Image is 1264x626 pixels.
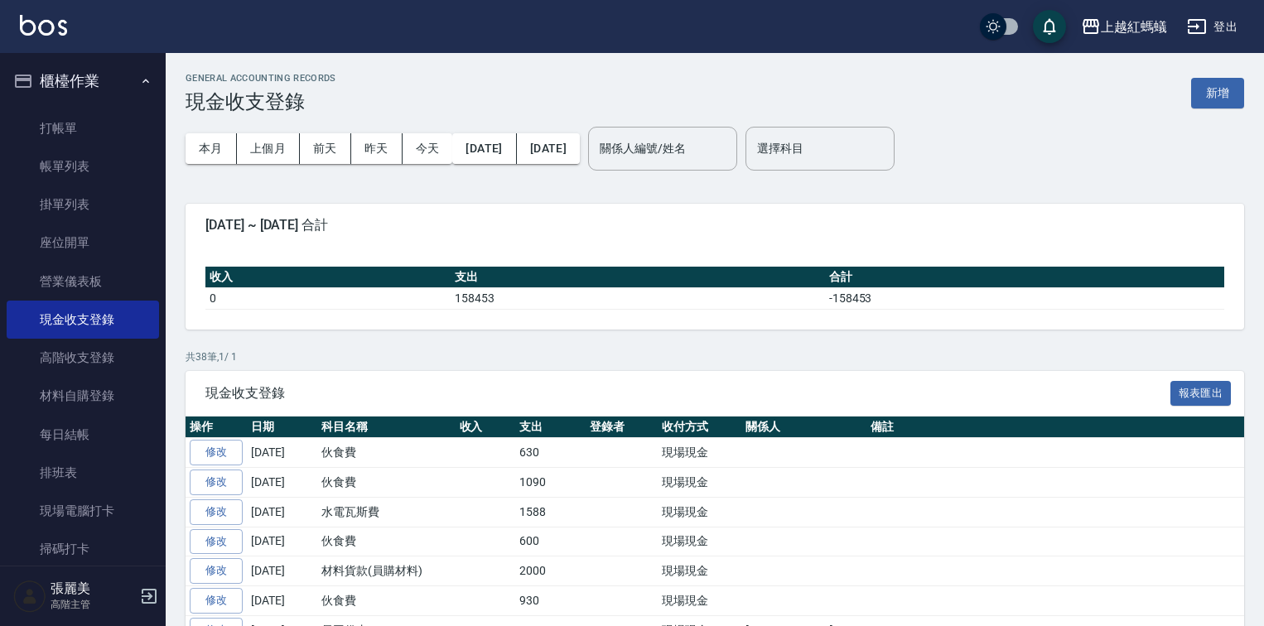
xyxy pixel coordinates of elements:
a: 修改 [190,558,243,584]
a: 掃碼打卡 [7,530,159,568]
td: 630 [515,438,586,468]
button: 今天 [403,133,453,164]
td: 現場現金 [658,586,741,616]
button: save [1033,10,1066,43]
a: 修改 [190,440,243,465]
div: 上越紅螞蟻 [1101,17,1167,37]
a: 修改 [190,529,243,555]
span: [DATE] ~ [DATE] 合計 [205,217,1224,234]
th: 合計 [825,267,1224,288]
td: 600 [515,527,586,556]
button: 昨天 [351,133,403,164]
button: 前天 [300,133,351,164]
th: 日期 [247,417,317,438]
img: Person [13,580,46,613]
td: 1588 [515,497,586,527]
th: 收入 [456,417,516,438]
td: -158453 [825,287,1224,309]
a: 每日結帳 [7,416,159,454]
button: [DATE] [452,133,516,164]
button: 本月 [186,133,237,164]
button: 櫃檯作業 [7,60,159,103]
td: 現場現金 [658,527,741,556]
span: 現金收支登錄 [205,385,1170,402]
a: 排班表 [7,454,159,492]
td: 水電瓦斯費 [317,497,456,527]
td: 伙食費 [317,527,456,556]
a: 修改 [190,499,243,525]
td: [DATE] [247,556,317,586]
td: 2000 [515,556,586,586]
th: 支出 [451,267,824,288]
a: 修改 [190,469,243,495]
h2: GENERAL ACCOUNTING RECORDS [186,73,336,84]
td: 158453 [451,287,824,309]
td: 1090 [515,468,586,498]
td: [DATE] [247,497,317,527]
th: 關係人 [741,417,866,438]
button: 報表匯出 [1170,381,1232,407]
button: 登出 [1180,12,1244,42]
td: 現場現金 [658,438,741,468]
th: 收付方式 [658,417,741,438]
h3: 現金收支登錄 [186,90,336,113]
button: 新增 [1191,78,1244,108]
td: 材料貨款(員購材料) [317,556,456,586]
th: 支出 [515,417,586,438]
button: 上越紅螞蟻 [1074,10,1174,44]
button: 上個月 [237,133,300,164]
a: 營業儀表板 [7,262,159,301]
a: 新增 [1191,84,1244,100]
td: [DATE] [247,527,317,556]
td: 930 [515,586,586,616]
a: 現場電腦打卡 [7,492,159,530]
th: 備註 [866,417,1262,438]
th: 操作 [186,417,247,438]
th: 科目名稱 [317,417,456,438]
td: [DATE] [247,438,317,468]
img: Logo [20,15,67,36]
td: 0 [205,287,451,309]
a: 帳單列表 [7,147,159,185]
p: 共 38 筆, 1 / 1 [186,349,1244,364]
td: 現場現金 [658,497,741,527]
a: 高階收支登錄 [7,339,159,377]
th: 收入 [205,267,451,288]
p: 高階主管 [51,597,135,612]
a: 座位開單 [7,224,159,262]
td: [DATE] [247,586,317,616]
a: 掛單列表 [7,185,159,224]
td: 伙食費 [317,586,456,616]
a: 報表匯出 [1170,384,1232,400]
td: 現場現金 [658,556,741,586]
th: 登錄者 [586,417,658,438]
td: 伙食費 [317,438,456,468]
td: [DATE] [247,468,317,498]
h5: 張麗美 [51,580,135,597]
a: 打帳單 [7,109,159,147]
td: 現場現金 [658,468,741,498]
button: [DATE] [517,133,580,164]
td: 伙食費 [317,468,456,498]
a: 材料自購登錄 [7,377,159,415]
a: 修改 [190,588,243,614]
a: 現金收支登錄 [7,301,159,339]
